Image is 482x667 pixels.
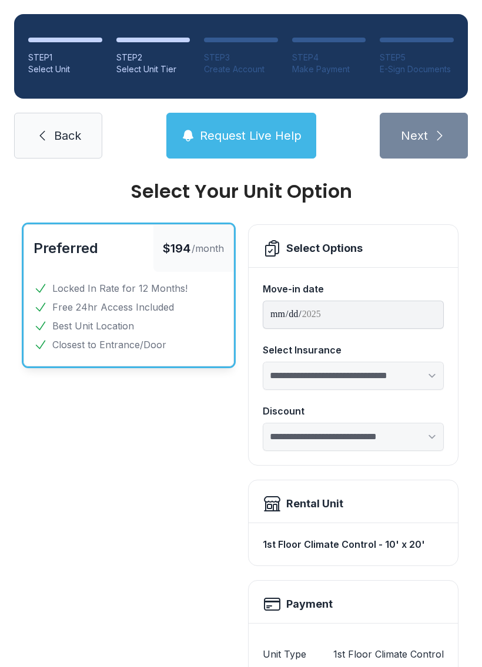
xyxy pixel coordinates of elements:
[286,240,363,257] div: Select Options
[263,282,444,296] div: Move-in date
[204,63,278,75] div: Create Account
[200,127,302,144] span: Request Live Help
[263,343,444,357] div: Select Insurance
[263,423,444,451] select: Discount
[24,182,458,201] div: Select Your Unit Option
[204,52,278,63] div: STEP 3
[28,63,102,75] div: Select Unit
[333,647,444,661] dd: 1st Floor Climate Control
[52,319,134,333] span: Best Unit Location
[263,647,306,661] dt: Unit Type
[401,127,428,144] span: Next
[263,533,444,556] div: 1st Floor Climate Control - 10' x 20'
[52,338,166,352] span: Closest to Entrance/Door
[292,52,366,63] div: STEP 4
[263,404,444,418] div: Discount
[163,240,190,257] span: $194
[54,127,81,144] span: Back
[380,52,454,63] div: STEP 5
[286,496,343,512] div: Rental Unit
[52,300,174,314] span: Free 24hr Access Included
[116,52,190,63] div: STEP 2
[292,63,366,75] div: Make Payment
[286,596,333,612] h2: Payment
[192,241,224,255] span: /month
[263,301,444,329] input: Move-in date
[28,52,102,63] div: STEP 1
[380,63,454,75] div: E-Sign Documents
[52,281,188,295] span: Locked In Rate for 12 Months!
[263,362,444,390] select: Select Insurance
[34,239,98,258] button: Preferred
[116,63,190,75] div: Select Unit Tier
[34,240,98,257] span: Preferred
